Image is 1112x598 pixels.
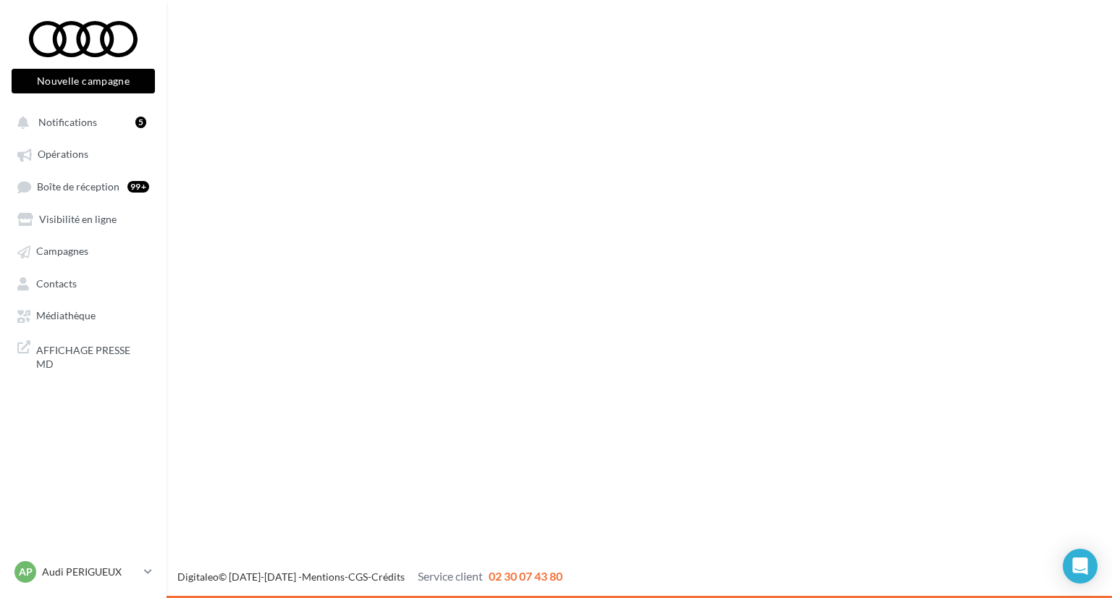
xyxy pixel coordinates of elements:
[36,245,88,258] span: Campagnes
[42,565,138,579] p: Audi PERIGUEUX
[37,180,119,193] span: Boîte de réception
[12,69,155,93] button: Nouvelle campagne
[127,181,149,193] div: 99+
[36,340,149,371] span: AFFICHAGE PRESSE MD
[489,569,563,583] span: 02 30 07 43 80
[39,213,117,225] span: Visibilité en ligne
[302,570,345,583] a: Mentions
[418,569,483,583] span: Service client
[12,558,155,586] a: AP Audi PERIGUEUX
[177,570,563,583] span: © [DATE]-[DATE] - - -
[19,565,33,579] span: AP
[9,334,158,377] a: AFFICHAGE PRESSE MD
[9,237,158,264] a: Campagnes
[9,270,158,296] a: Contacts
[348,570,368,583] a: CGS
[9,140,158,167] a: Opérations
[38,116,97,128] span: Notifications
[9,109,152,135] button: Notifications 5
[1063,549,1098,584] div: Open Intercom Messenger
[9,302,158,328] a: Médiathèque
[9,173,158,200] a: Boîte de réception99+
[36,310,96,322] span: Médiathèque
[9,206,158,232] a: Visibilité en ligne
[36,277,77,290] span: Contacts
[177,570,219,583] a: Digitaleo
[38,148,88,161] span: Opérations
[135,117,146,128] div: 5
[371,570,405,583] a: Crédits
